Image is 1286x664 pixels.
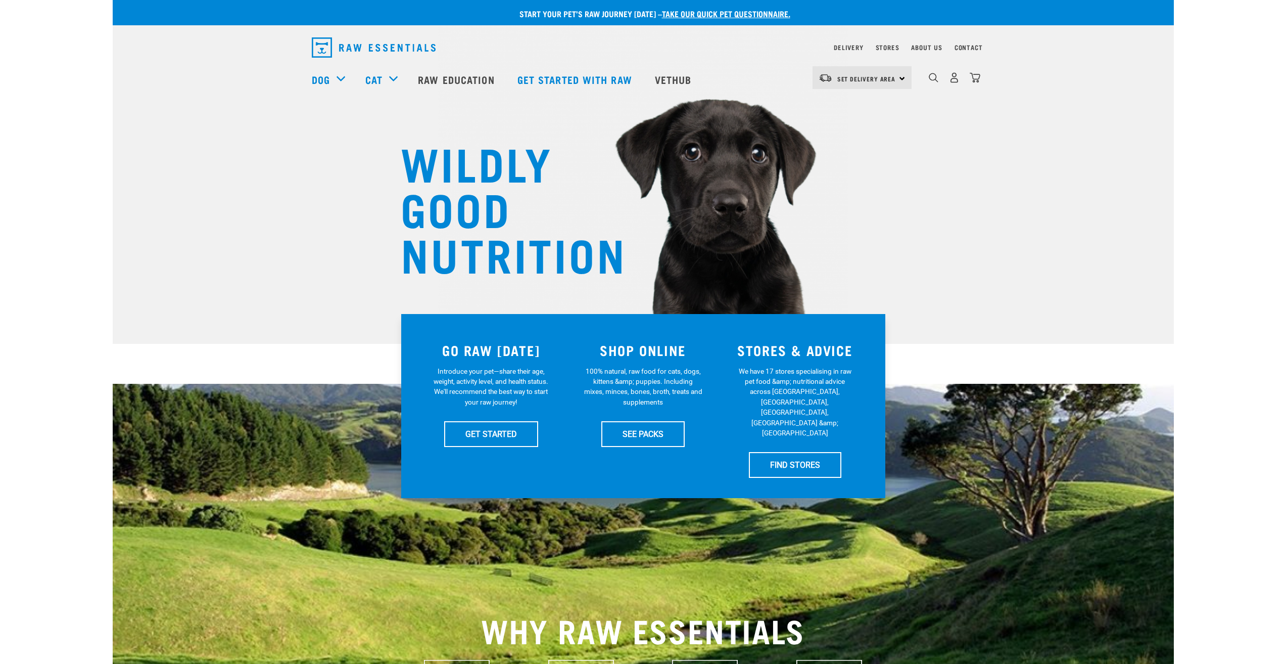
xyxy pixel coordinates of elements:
[749,452,841,477] a: FIND STORES
[312,611,975,648] h2: WHY RAW ESSENTIALS
[312,37,436,58] img: Raw Essentials Logo
[970,72,980,83] img: home-icon@2x.png
[645,59,704,100] a: Vethub
[432,366,550,408] p: Introduce your pet—share their age, weight, activity level, and health status. We'll recommend th...
[421,342,561,358] h3: GO RAW [DATE]
[408,59,507,100] a: Raw Education
[601,421,685,447] a: SEE PACKS
[837,77,896,80] span: Set Delivery Area
[725,342,865,358] h3: STORES & ADVICE
[312,72,330,87] a: Dog
[955,46,983,49] a: Contact
[911,46,942,49] a: About Us
[120,8,1181,20] p: Start your pet’s raw journey [DATE] –
[736,366,854,438] p: We have 17 stores specialising in raw pet food &amp; nutritional advice across [GEOGRAPHIC_DATA],...
[304,33,983,62] nav: dropdown navigation
[573,342,713,358] h3: SHOP ONLINE
[584,366,702,408] p: 100% natural, raw food for cats, dogs, kittens &amp; puppies. Including mixes, minces, bones, bro...
[444,421,538,447] a: GET STARTED
[401,139,603,276] h1: WILDLY GOOD NUTRITION
[662,11,790,16] a: take our quick pet questionnaire.
[113,59,1174,100] nav: dropdown navigation
[929,73,938,82] img: home-icon-1@2x.png
[507,59,645,100] a: Get started with Raw
[819,73,832,82] img: van-moving.png
[876,46,899,49] a: Stores
[949,72,960,83] img: user.png
[834,46,863,49] a: Delivery
[365,72,383,87] a: Cat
